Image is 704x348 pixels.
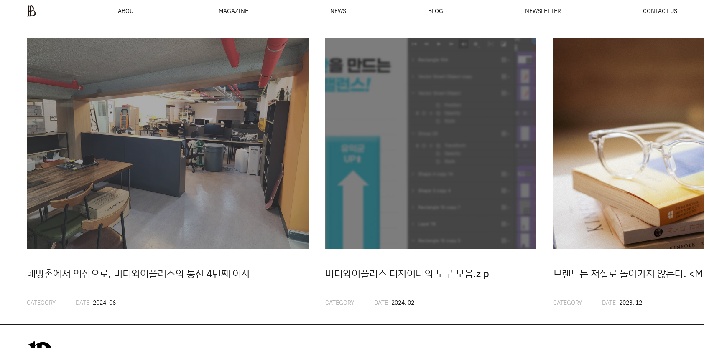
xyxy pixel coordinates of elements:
[525,8,561,14] a: NEWSLETTER
[76,298,89,306] span: DATE
[27,38,309,249] img: b90d33aa3f217.jpg
[391,298,414,306] span: 2024. 02
[643,8,677,14] a: CONTACT US
[27,38,309,308] a: 1 / 20
[118,8,137,14] a: ABOUT
[428,8,443,14] a: BLOG
[93,298,116,306] span: 2024. 06
[330,8,346,14] a: NEWS
[619,298,642,306] span: 2023. 12
[325,38,536,249] img: 26a5dc56f9a01.jpg
[219,8,248,14] div: MAGAZINE
[27,265,309,281] div: 해방촌에서 역삼으로, 비티와이플러스의 통산 4번째 이사
[27,298,56,306] span: CATEGORY
[553,298,582,306] span: CATEGORY
[325,265,536,281] div: 비티와이플러스 디자이너의 도구 모음.zip
[602,298,616,306] span: DATE
[325,38,536,308] a: 2 / 20
[325,298,354,306] span: CATEGORY
[374,298,388,306] span: DATE
[27,5,36,17] img: ba379d5522eb3.png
